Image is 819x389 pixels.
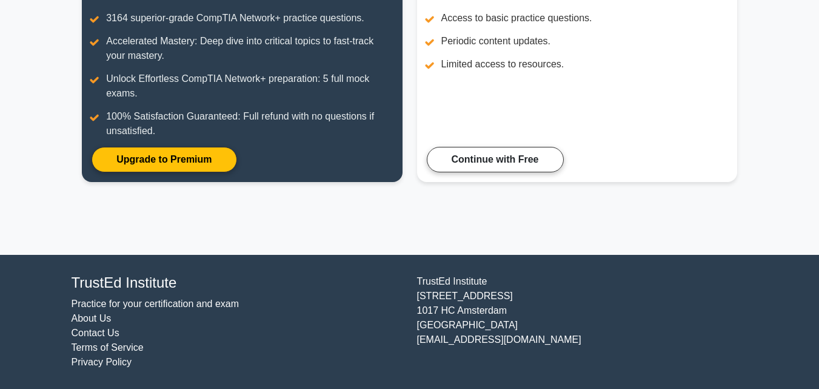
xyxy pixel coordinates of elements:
a: Upgrade to Premium [92,147,236,172]
h4: TrustEd Institute [72,274,403,292]
a: Terms of Service [72,342,144,353]
a: Privacy Policy [72,357,132,367]
a: About Us [72,313,112,323]
div: TrustEd Institute [STREET_ADDRESS] 1017 HC Amsterdam [GEOGRAPHIC_DATA] [EMAIL_ADDRESS][DOMAIN_NAME] [410,274,755,370]
a: Contact Us [72,328,119,338]
a: Practice for your certification and exam [72,299,239,309]
a: Continue with Free [427,147,564,172]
